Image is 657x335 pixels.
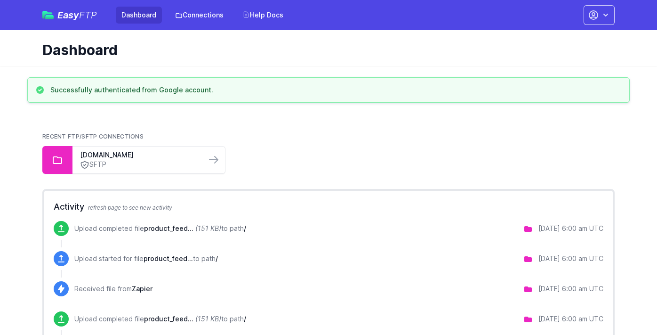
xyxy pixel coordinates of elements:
span: refresh page to see new activity [88,204,172,211]
div: [DATE] 6:00 am UTC [538,224,603,233]
span: product_feed.json [144,254,193,262]
h1: Dashboard [42,41,607,58]
p: Upload completed file to path [74,314,246,324]
span: FTP [79,9,97,21]
a: SFTP [80,160,199,170]
span: product_feed.json [144,315,193,323]
a: EasyFTP [42,10,97,20]
span: / [216,254,218,262]
a: Dashboard [116,7,162,24]
i: (151 KB) [195,224,221,232]
a: Help Docs [237,7,289,24]
a: [DOMAIN_NAME] [80,150,199,160]
div: [DATE] 6:00 am UTC [538,284,603,294]
p: Upload completed file to path [74,224,246,233]
div: [DATE] 6:00 am UTC [538,314,603,324]
span: Zapier [132,285,152,293]
span: Easy [57,10,97,20]
span: product_feed.json [144,224,193,232]
div: [DATE] 6:00 am UTC [538,254,603,263]
a: Connections [169,7,229,24]
h2: Recent FTP/SFTP Connections [42,133,615,140]
i: (151 KB) [195,315,221,323]
span: / [244,315,246,323]
h2: Activity [54,200,603,213]
h3: Successfully authenticated from Google account. [50,85,213,95]
img: easyftp_logo.png [42,11,54,19]
span: / [244,224,246,232]
p: Upload started for file to path [74,254,218,263]
p: Received file from [74,284,152,294]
